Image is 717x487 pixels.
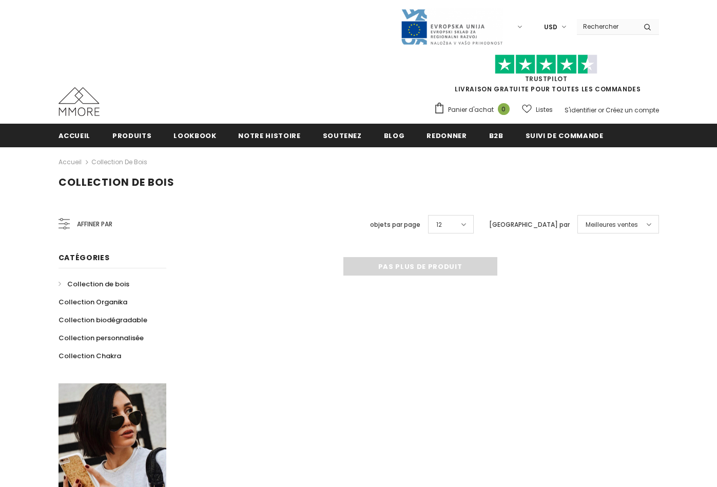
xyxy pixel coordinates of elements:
[489,131,503,141] span: B2B
[59,175,175,189] span: Collection de bois
[112,131,151,141] span: Produits
[536,105,553,115] span: Listes
[526,131,604,141] span: Suivi de commande
[59,252,110,263] span: Catégories
[489,220,570,230] label: [GEOGRAPHIC_DATA] par
[495,54,597,74] img: Faites confiance aux étoiles pilotes
[91,158,147,166] a: Collection de bois
[427,131,467,141] span: Redonner
[436,220,442,230] span: 12
[59,297,127,307] span: Collection Organika
[400,22,503,31] a: Javni Razpis
[238,124,300,147] a: Notre histoire
[59,347,121,365] a: Collection Chakra
[173,124,216,147] a: Lookbook
[59,293,127,311] a: Collection Organika
[586,220,638,230] span: Meilleures ventes
[59,275,129,293] a: Collection de bois
[400,8,503,46] img: Javni Razpis
[59,131,91,141] span: Accueil
[59,124,91,147] a: Accueil
[59,156,82,168] a: Accueil
[59,351,121,361] span: Collection Chakra
[77,219,112,230] span: Affiner par
[577,19,636,34] input: Search Site
[606,106,659,114] a: Créez un compte
[384,131,405,141] span: Blog
[59,315,147,325] span: Collection biodégradable
[427,124,467,147] a: Redonner
[238,131,300,141] span: Notre histoire
[598,106,604,114] span: or
[112,124,151,147] a: Produits
[498,103,510,115] span: 0
[434,59,659,93] span: LIVRAISON GRATUITE POUR TOUTES LES COMMANDES
[59,333,144,343] span: Collection personnalisée
[59,87,100,116] img: Cas MMORE
[323,124,362,147] a: soutenez
[59,329,144,347] a: Collection personnalisée
[434,102,515,118] a: Panier d'achat 0
[384,124,405,147] a: Blog
[525,74,568,83] a: TrustPilot
[323,131,362,141] span: soutenez
[522,101,553,119] a: Listes
[370,220,420,230] label: objets par page
[67,279,129,289] span: Collection de bois
[448,105,494,115] span: Panier d'achat
[489,124,503,147] a: B2B
[565,106,596,114] a: S'identifier
[526,124,604,147] a: Suivi de commande
[173,131,216,141] span: Lookbook
[544,22,557,32] span: USD
[59,311,147,329] a: Collection biodégradable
